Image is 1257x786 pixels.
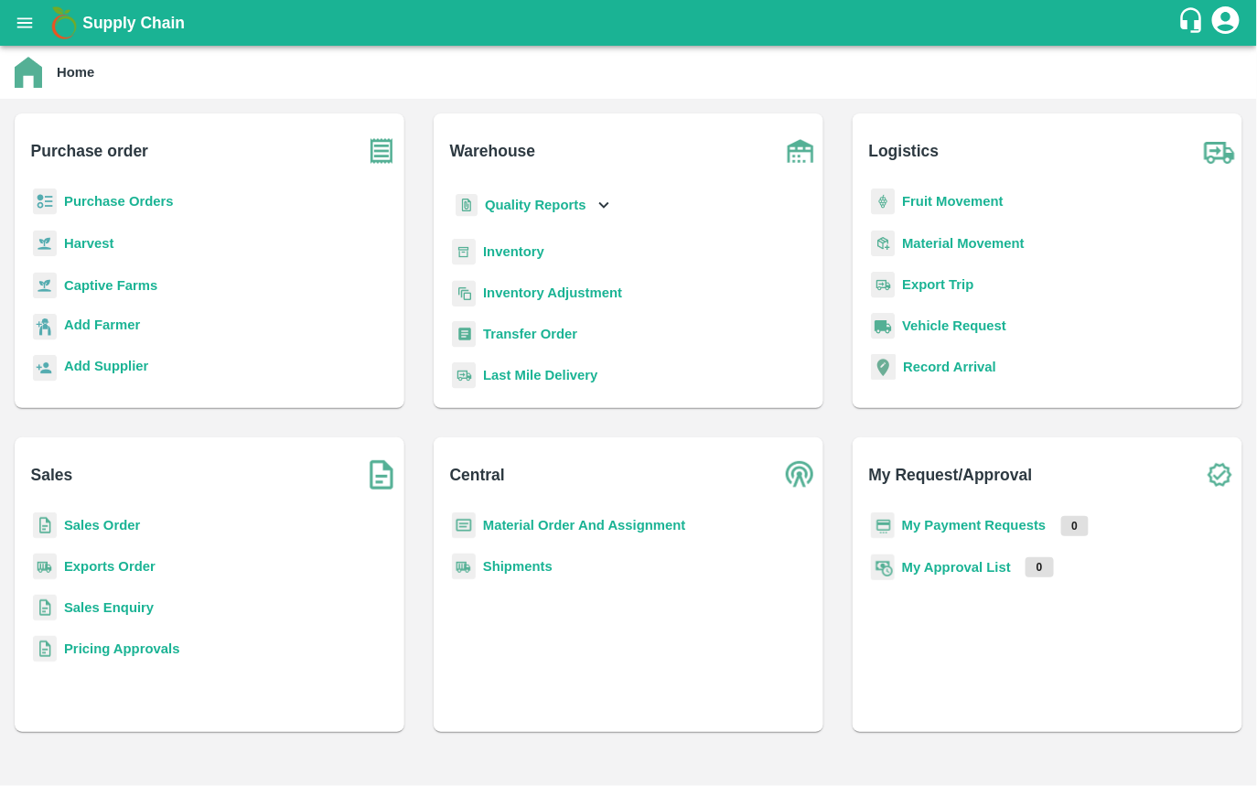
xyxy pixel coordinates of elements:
[64,356,148,381] a: Add Supplier
[33,355,57,382] img: supplier
[33,230,57,257] img: harvest
[15,57,42,88] img: home
[871,512,895,539] img: payment
[64,318,140,332] b: Add Farmer
[359,452,404,498] img: soSales
[450,138,536,164] b: Warehouse
[902,277,973,292] a: Export Trip
[778,128,823,174] img: warehouse
[1197,128,1242,174] img: truck
[64,278,157,293] a: Captive Farms
[483,518,686,533] a: Material Order And Assignment
[64,518,140,533] a: Sales Order
[452,512,476,539] img: centralMaterial
[871,272,895,298] img: delivery
[483,327,577,341] a: Transfer Order
[483,559,553,574] a: Shipments
[452,239,476,265] img: whInventory
[483,244,544,259] a: Inventory
[33,595,57,621] img: sales
[82,10,1177,36] a: Supply Chain
[33,314,57,340] img: farmer
[903,360,996,374] a: Record Arrival
[902,194,1004,209] a: Fruit Movement
[64,641,179,656] a: Pricing Approvals
[452,362,476,389] img: delivery
[64,600,154,615] a: Sales Enquiry
[33,554,57,580] img: shipments
[64,315,140,339] a: Add Farmer
[452,280,476,307] img: inventory
[33,636,57,662] img: sales
[869,462,1033,488] b: My Request/Approval
[871,230,895,257] img: material
[902,318,1006,333] a: Vehicle Request
[871,354,896,380] img: recordArrival
[902,236,1025,251] a: Material Movement
[869,138,940,164] b: Logistics
[778,452,823,498] img: central
[902,560,1011,575] a: My Approval List
[1209,4,1242,42] div: account of current user
[456,194,478,217] img: qualityReport
[1197,452,1242,498] img: check
[31,138,148,164] b: Purchase order
[33,272,57,299] img: harvest
[871,554,895,581] img: approval
[1061,516,1090,536] p: 0
[902,518,1047,533] a: My Payment Requests
[64,236,113,251] a: Harvest
[452,187,614,224] div: Quality Reports
[359,128,404,174] img: purchase
[64,194,174,209] a: Purchase Orders
[871,313,895,339] img: vehicle
[1026,557,1054,577] p: 0
[450,462,505,488] b: Central
[452,554,476,580] img: shipments
[64,559,156,574] a: Exports Order
[871,188,895,215] img: fruit
[1177,6,1209,39] div: customer-support
[452,321,476,348] img: whTransfer
[485,198,586,212] b: Quality Reports
[46,5,82,41] img: logo
[33,512,57,539] img: sales
[4,2,46,44] button: open drawer
[57,65,94,80] b: Home
[82,14,185,32] b: Supply Chain
[64,359,148,373] b: Add Supplier
[483,368,597,382] a: Last Mile Delivery
[33,188,57,215] img: reciept
[483,285,622,300] a: Inventory Adjustment
[31,462,73,488] b: Sales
